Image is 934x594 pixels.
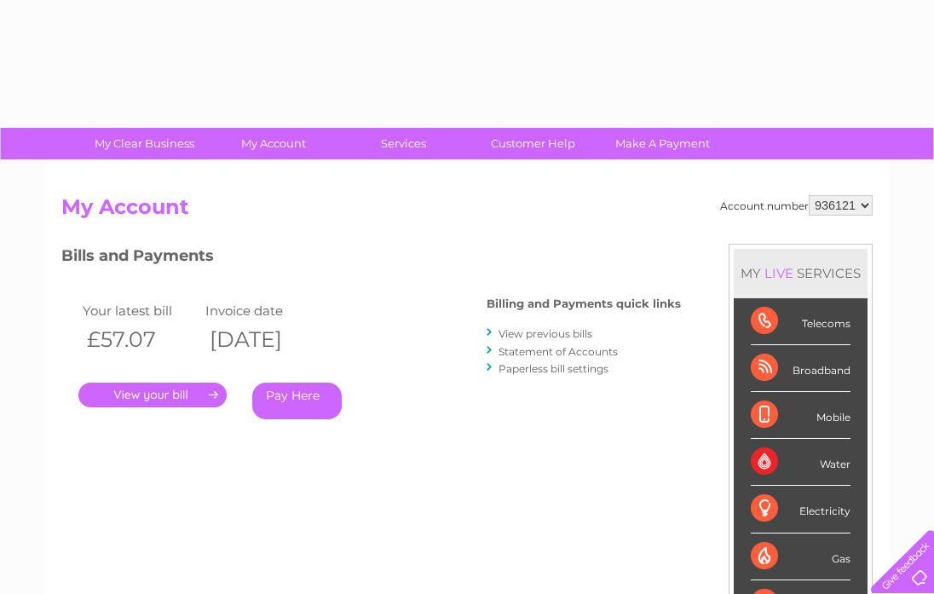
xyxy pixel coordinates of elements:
[204,128,344,159] a: My Account
[751,486,850,533] div: Electricity
[751,439,850,486] div: Water
[592,128,733,159] a: Make A Payment
[751,533,850,580] div: Gas
[751,345,850,392] div: Broadband
[61,244,681,274] h3: Bills and Payments
[74,128,215,159] a: My Clear Business
[252,383,342,419] a: Pay Here
[487,297,681,310] h4: Billing and Payments quick links
[78,322,201,357] th: £57.07
[751,392,850,439] div: Mobile
[499,362,608,375] a: Paperless bill settings
[78,383,227,407] a: .
[78,299,201,322] td: Your latest bill
[720,195,873,216] div: Account number
[499,345,618,358] a: Statement of Accounts
[463,128,603,159] a: Customer Help
[61,195,873,228] h2: My Account
[333,128,474,159] a: Services
[499,327,592,340] a: View previous bills
[734,249,868,297] div: MY SERVICES
[201,299,324,322] td: Invoice date
[751,298,850,345] div: Telecoms
[201,322,324,357] th: [DATE]
[761,265,797,281] div: LIVE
